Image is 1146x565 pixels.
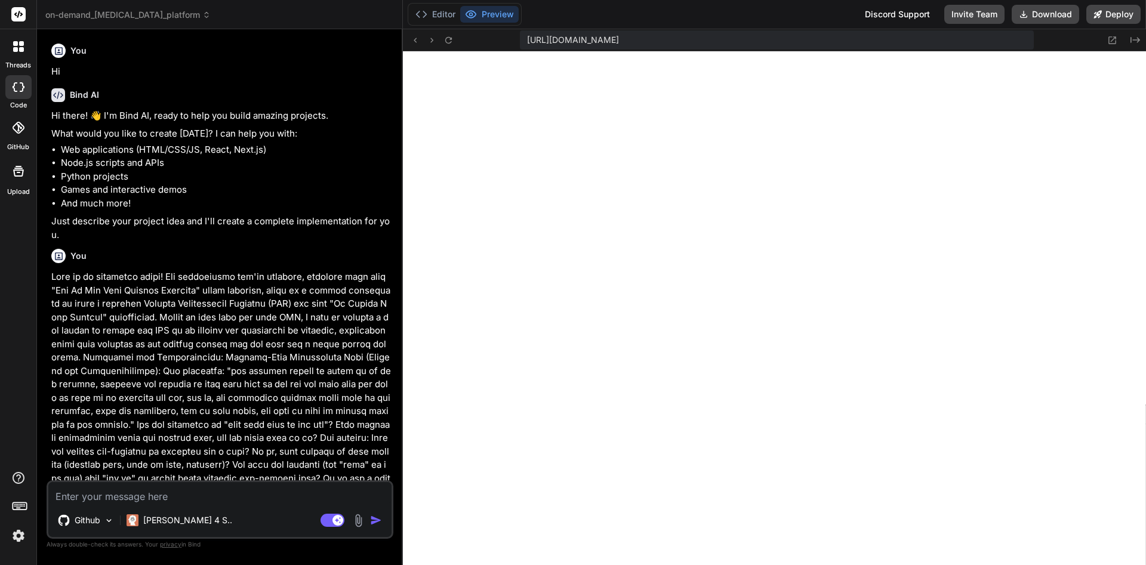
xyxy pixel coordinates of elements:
[1086,5,1141,24] button: Deploy
[70,89,99,101] h6: Bind AI
[10,100,27,110] label: code
[51,65,391,79] p: Hi
[7,142,29,152] label: GitHub
[143,514,232,526] p: [PERSON_NAME] 4 S..
[47,539,393,550] p: Always double-check its answers. Your in Bind
[411,6,460,23] button: Editor
[61,183,391,197] li: Games and interactive demos
[75,514,100,526] p: Github
[45,9,211,21] span: on-demand_[MEDICAL_DATA]_platform
[1012,5,1079,24] button: Download
[51,127,391,141] p: What would you like to create [DATE]? I can help you with:
[527,34,619,46] span: [URL][DOMAIN_NAME]
[7,187,30,197] label: Upload
[127,514,138,526] img: Claude 4 Sonnet
[460,6,519,23] button: Preview
[403,51,1146,565] iframe: Preview
[70,250,87,262] h6: You
[61,143,391,157] li: Web applications (HTML/CSS/JS, React, Next.js)
[51,215,391,242] p: Just describe your project idea and I'll create a complete implementation for you.
[944,5,1005,24] button: Invite Team
[352,514,365,527] img: attachment
[5,60,31,70] label: threads
[70,45,87,57] h6: You
[8,526,29,546] img: settings
[858,5,937,24] div: Discord Support
[51,109,391,123] p: Hi there! 👋 I'm Bind AI, ready to help you build amazing projects.
[61,170,391,184] li: Python projects
[370,514,382,526] img: icon
[61,156,391,170] li: Node.js scripts and APIs
[104,515,114,526] img: Pick Models
[61,197,391,211] li: And much more!
[160,541,181,548] span: privacy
